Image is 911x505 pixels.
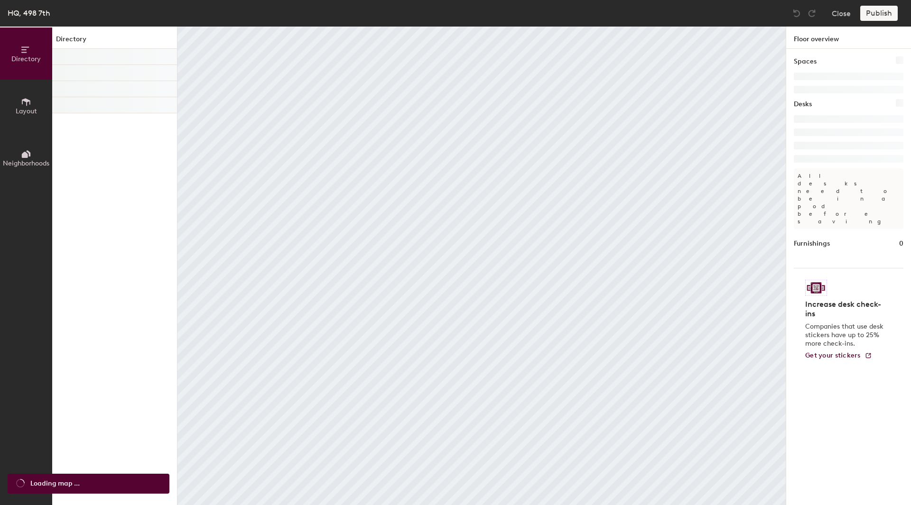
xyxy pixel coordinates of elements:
h1: 0 [899,239,903,249]
img: Sticker logo [805,280,827,296]
img: Redo [807,9,817,18]
canvas: Map [177,27,786,505]
span: Neighborhoods [3,159,49,167]
h1: Spaces [794,56,817,67]
h1: Desks [794,99,812,110]
img: Undo [792,9,801,18]
a: Get your stickers [805,352,872,360]
span: Directory [11,55,41,63]
p: All desks need to be in a pod before saving [794,168,903,229]
div: HQ, 498 7th [8,7,50,19]
button: Close [832,6,851,21]
h1: Directory [52,34,177,49]
h1: Floor overview [786,27,911,49]
span: Loading map ... [30,478,80,489]
p: Companies that use desk stickers have up to 25% more check-ins. [805,322,886,348]
h4: Increase desk check-ins [805,300,886,319]
span: Get your stickers [805,351,861,359]
span: Layout [16,107,37,115]
h1: Furnishings [794,239,830,249]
